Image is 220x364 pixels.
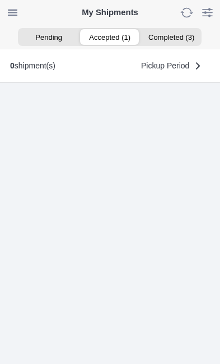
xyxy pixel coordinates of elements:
[18,29,79,45] ion-segment-button: Pending
[10,61,55,70] div: shipment(s)
[141,62,189,70] span: Pickup Period
[10,61,15,70] b: 0
[79,29,141,45] ion-segment-button: Accepted (1)
[141,29,202,45] ion-segment-button: Completed (3)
